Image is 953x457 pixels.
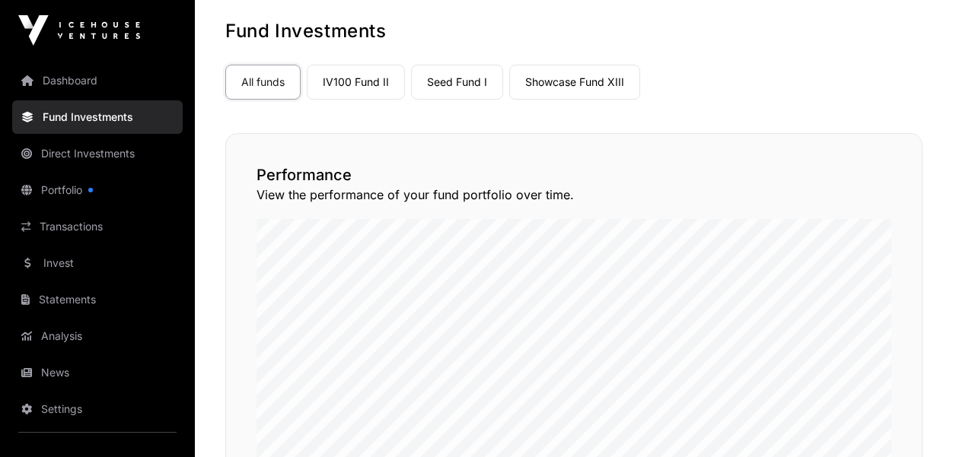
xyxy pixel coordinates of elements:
[12,283,183,316] a: Statements
[12,319,183,353] a: Analysis
[257,164,891,186] h2: Performance
[18,15,140,46] img: Icehouse Ventures Logo
[12,356,183,389] a: News
[12,100,183,134] a: Fund Investments
[257,186,891,204] p: View the performance of your fund portfolio over time.
[877,384,953,457] iframe: Chat Widget
[12,210,183,243] a: Transactions
[225,19,923,43] h1: Fund Investments
[12,246,183,280] a: Invest
[12,392,183,426] a: Settings
[509,65,640,100] a: Showcase Fund XIII
[12,137,183,170] a: Direct Investments
[307,65,405,100] a: IV100 Fund II
[12,173,183,207] a: Portfolio
[225,65,301,100] a: All funds
[12,64,183,97] a: Dashboard
[411,65,503,100] a: Seed Fund I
